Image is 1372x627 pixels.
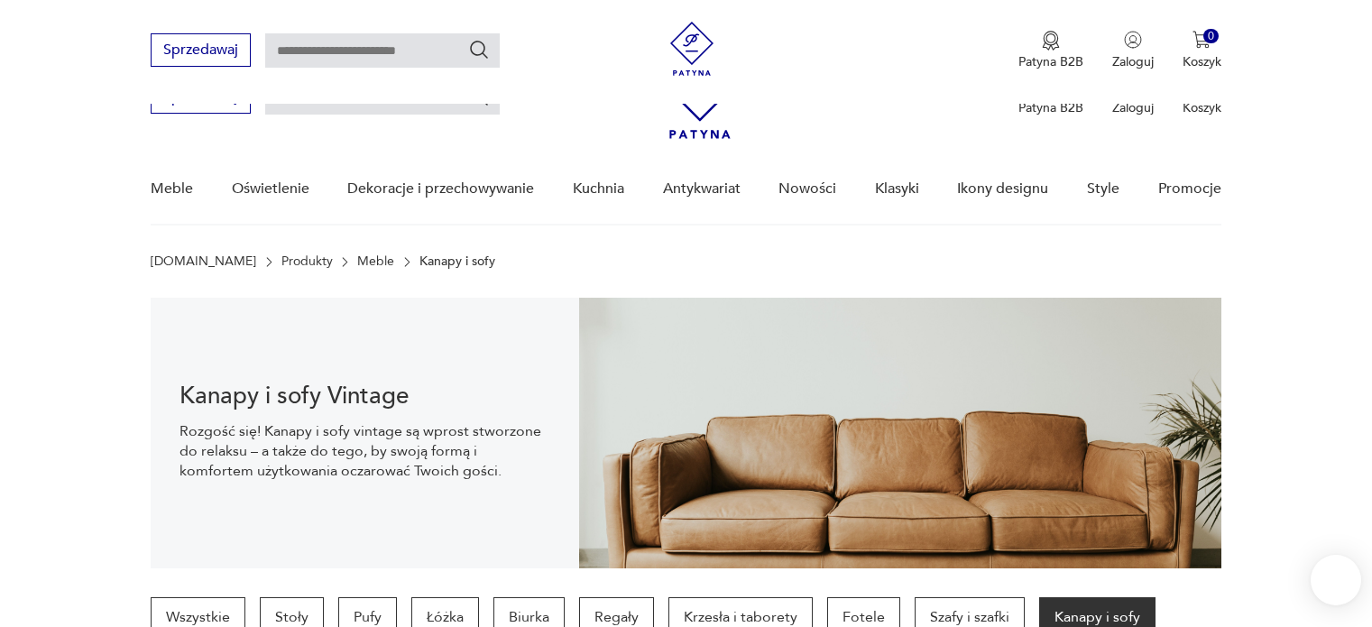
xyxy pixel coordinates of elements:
[1311,555,1361,605] iframe: Smartsupp widget button
[1124,31,1142,49] img: Ikonka użytkownika
[347,154,534,224] a: Dekoracje i przechowywanie
[180,421,550,481] p: Rozgość się! Kanapy i sofy vintage są wprost stworzone do relaksu – a także do tego, by swoją for...
[151,92,251,105] a: Sprzedawaj
[579,298,1221,568] img: 4dcd11543b3b691785adeaf032051535.jpg
[665,22,719,76] img: Patyna - sklep z meblami i dekoracjami vintage
[1183,99,1221,116] p: Koszyk
[663,154,741,224] a: Antykwariat
[468,39,490,60] button: Szukaj
[1203,29,1219,44] div: 0
[957,154,1048,224] a: Ikony designu
[1087,154,1119,224] a: Style
[1112,31,1154,70] button: Zaloguj
[151,254,256,269] a: [DOMAIN_NAME]
[1112,53,1154,70] p: Zaloguj
[1158,154,1221,224] a: Promocje
[573,154,624,224] a: Kuchnia
[151,45,251,58] a: Sprzedawaj
[1183,53,1221,70] p: Koszyk
[419,254,495,269] p: Kanapy i sofy
[357,254,394,269] a: Meble
[232,154,309,224] a: Oświetlenie
[1112,99,1154,116] p: Zaloguj
[180,385,550,407] h1: Kanapy i sofy Vintage
[151,154,193,224] a: Meble
[1018,31,1083,70] a: Ikona medaluPatyna B2B
[151,33,251,67] button: Sprzedawaj
[281,254,333,269] a: Produkty
[1042,31,1060,51] img: Ikona medalu
[1183,31,1221,70] button: 0Koszyk
[1192,31,1211,49] img: Ikona koszyka
[1018,31,1083,70] button: Patyna B2B
[875,154,919,224] a: Klasyki
[1018,99,1083,116] p: Patyna B2B
[778,154,836,224] a: Nowości
[1018,53,1083,70] p: Patyna B2B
